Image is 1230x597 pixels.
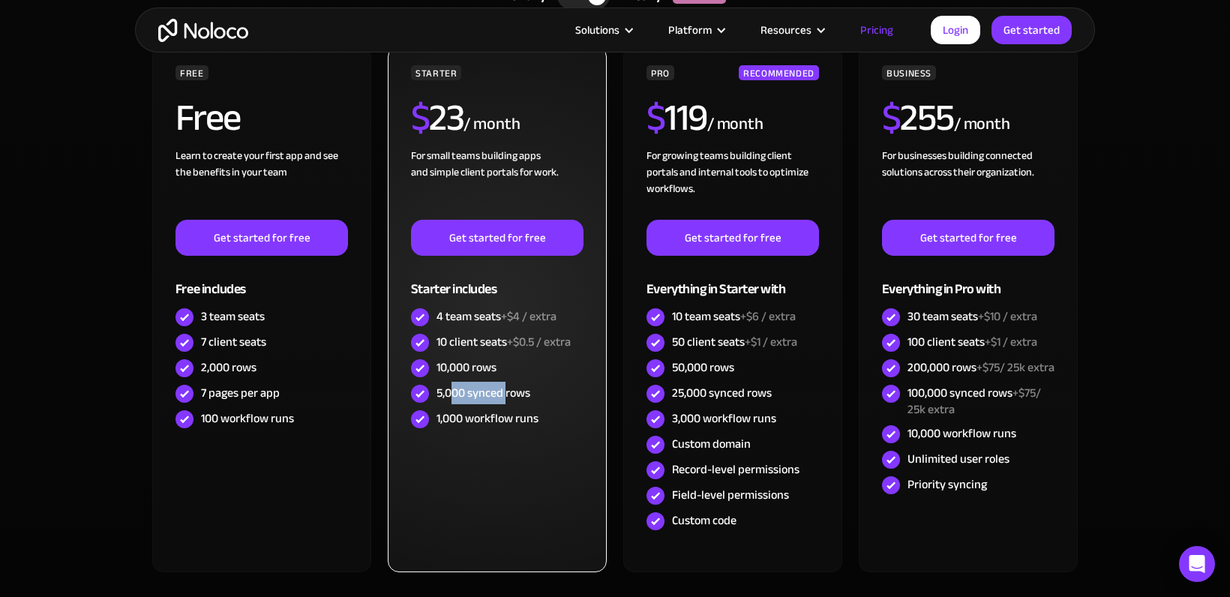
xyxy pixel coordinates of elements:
[646,82,665,153] span: $
[175,99,241,136] h2: Free
[907,334,1037,350] div: 100 client seats
[907,385,1054,418] div: 100,000 synced rows
[672,410,776,427] div: 3,000 workflow runs
[672,385,772,401] div: 25,000 synced rows
[978,305,1037,328] span: +$10 / extra
[24,24,36,36] img: logo_orange.svg
[57,88,134,98] div: Domain Overview
[646,256,819,304] div: Everything in Starter with
[672,436,751,452] div: Custom domain
[175,65,208,80] div: FREE
[201,410,294,427] div: 100 workflow runs
[882,148,1054,220] div: For businesses building connected solutions across their organization. ‍
[931,16,980,44] a: Login
[672,487,789,503] div: Field-level permissions
[882,256,1054,304] div: Everything in Pro with
[411,148,583,220] div: For small teams building apps and simple client portals for work. ‍
[158,19,248,42] a: home
[24,39,36,51] img: website_grey.svg
[556,20,649,40] div: Solutions
[907,451,1009,467] div: Unlimited user roles
[745,331,797,353] span: +$1 / extra
[411,99,464,136] h2: 23
[954,112,1010,136] div: / month
[907,476,987,493] div: Priority syncing
[646,99,707,136] h2: 119
[436,385,530,401] div: 5,000 synced rows
[672,512,736,529] div: Custom code
[201,308,265,325] div: 3 team seats
[175,220,348,256] a: Get started for free
[40,87,52,99] img: tab_domain_overview_orange.svg
[882,99,954,136] h2: 255
[907,425,1016,442] div: 10,000 workflow runs
[411,65,461,80] div: STARTER
[39,39,165,51] div: Domain: [DOMAIN_NAME]
[42,24,73,36] div: v 4.0.25
[436,334,571,350] div: 10 client seats
[175,256,348,304] div: Free includes
[707,112,763,136] div: / month
[740,305,796,328] span: +$6 / extra
[672,334,797,350] div: 50 client seats
[507,331,571,353] span: +$0.5 / extra
[672,359,734,376] div: 50,000 rows
[201,385,280,401] div: 7 pages per app
[882,220,1054,256] a: Get started for free
[742,20,841,40] div: Resources
[463,112,520,136] div: / month
[201,359,256,376] div: 2,000 rows
[175,148,348,220] div: Learn to create your first app and see the benefits in your team ‍
[646,220,819,256] a: Get started for free
[882,82,901,153] span: $
[411,82,430,153] span: $
[411,256,583,304] div: Starter includes
[882,65,936,80] div: BUSINESS
[436,359,496,376] div: 10,000 rows
[739,65,819,80] div: RECOMMENDED
[1179,546,1215,582] div: Open Intercom Messenger
[646,148,819,220] div: For growing teams building client portals and internal tools to optimize workflows.
[991,16,1072,44] a: Get started
[201,334,266,350] div: 7 client seats
[166,88,253,98] div: Keywords by Traffic
[976,356,1054,379] span: +$75/ 25k extra
[985,331,1037,353] span: +$1 / extra
[841,20,912,40] a: Pricing
[411,220,583,256] a: Get started for free
[436,308,556,325] div: 4 team seats
[907,308,1037,325] div: 30 team seats
[149,87,161,99] img: tab_keywords_by_traffic_grey.svg
[760,20,811,40] div: Resources
[646,65,674,80] div: PRO
[907,382,1041,421] span: +$75/ 25k extra
[668,20,712,40] div: Platform
[672,461,799,478] div: Record-level permissions
[907,359,1054,376] div: 200,000 rows
[575,20,619,40] div: Solutions
[649,20,742,40] div: Platform
[672,308,796,325] div: 10 team seats
[501,305,556,328] span: +$4 / extra
[436,410,538,427] div: 1,000 workflow runs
